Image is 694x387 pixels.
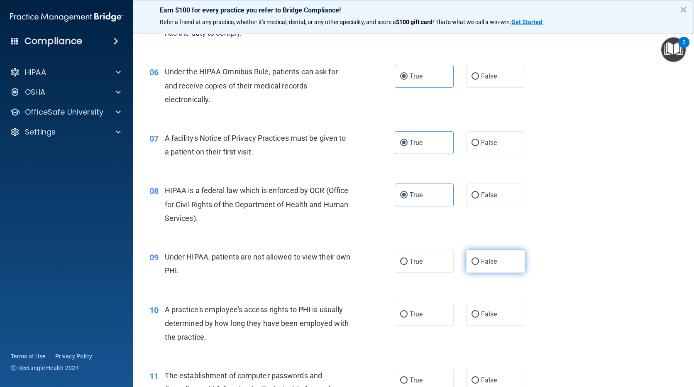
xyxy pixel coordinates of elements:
p: OSHA [25,87,46,97]
span: ! That's what we call a win-win. [433,19,511,25]
p: Earn $100 for every practice you refer to Bridge Compliance! [160,6,667,14]
h4: Compliance [24,35,82,47]
a: Get Started [511,19,543,25]
span: A practice's employee's access rights to PHI is usually determined by how long they have been emp... [165,305,349,341]
span: A facility's Notice of Privacy Practices must be given to a patient on their first visit. [165,134,346,156]
span: 11 [149,371,159,381]
span: Under the HIPAA Omnibus Rule, patients can ask for and receive copies of their medical records el... [165,67,338,103]
input: False [472,140,479,146]
span: 08 [149,186,159,196]
span: 07 [149,134,159,144]
a: OfficeSafe University [10,107,121,117]
input: False [472,192,479,198]
span: False [481,257,497,265]
span: 09 [149,252,159,262]
span: False [481,191,497,199]
span: 10 [149,305,159,315]
span: False [481,139,497,147]
p: OfficeSafe University [25,107,103,117]
strong: $100 gift card [396,19,433,25]
span: False [481,72,497,80]
input: False [472,377,479,384]
div: 2 [682,42,685,53]
img: PMB logo [10,9,123,25]
p: HIPAA [25,67,46,77]
input: False [472,311,479,318]
input: True [400,311,408,318]
span: False [481,376,497,384]
span: False [481,310,497,318]
a: Terms of Use [11,352,45,360]
button: Open Resource Center, 2 new notifications [661,37,686,62]
span: True [410,191,423,199]
span: Under HIPAA, patients are not allowed to view their own PHI. [165,252,351,275]
a: Settings [10,127,121,137]
span: True [410,139,423,147]
span: 06 [149,67,159,77]
button: Close [679,3,687,16]
input: True [400,140,408,146]
input: True [400,73,408,80]
span: Refer a friend at any practice, whether it's medical, dental, or any other speciality, and score a [160,19,396,25]
input: False [472,73,479,80]
a: HIPAA [10,67,121,77]
span: True [410,72,423,80]
a: OSHA [10,87,121,97]
span: HIPAA is a federal law which is enforced by OCR (Office for Civil Rights of the Department of Hea... [165,186,349,222]
span: True [410,257,423,265]
input: True [400,192,408,198]
p: Settings [25,127,56,137]
input: True [400,259,408,265]
span: True [410,376,423,384]
span: True [410,310,423,318]
a: Privacy Policy [55,352,93,360]
strong: Get Started [511,19,542,25]
input: False [472,259,479,265]
span: Ⓒ Rectangle Health 2024 [11,364,79,372]
input: True [400,377,408,384]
